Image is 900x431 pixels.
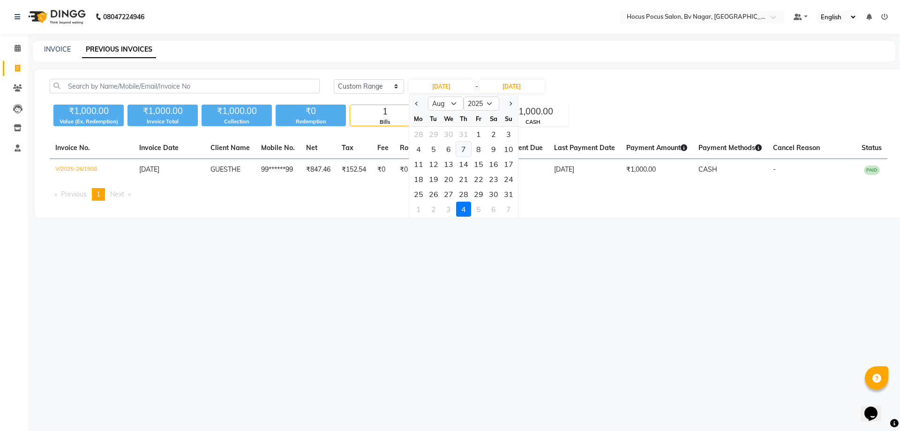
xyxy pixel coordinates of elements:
[441,187,456,202] div: 27
[471,187,486,202] div: 29
[626,144,687,152] span: Payment Amount
[486,111,501,126] div: Sa
[127,118,198,126] div: Invoice Total
[501,111,516,126] div: Su
[773,165,776,174] span: -
[426,202,441,217] div: 2
[621,159,693,181] td: ₹1,000.00
[486,187,501,202] div: 30
[456,172,471,187] div: Thursday, August 21, 2025
[426,187,441,202] div: Tuesday, August 26, 2025
[475,82,478,91] span: -
[501,127,516,142] div: 3
[456,127,471,142] div: Thursday, July 31, 2025
[261,144,295,152] span: Mobile No.
[97,190,100,198] span: 1
[139,165,159,174] span: [DATE]
[411,187,426,202] div: 25
[501,172,516,187] div: 24
[24,4,88,30] img: logo
[501,142,516,157] div: Sunday, August 10, 2025
[498,105,568,118] div: ₹1,000.00
[471,202,486,217] div: 5
[501,157,516,172] div: Sunday, August 17, 2025
[698,165,717,174] span: CASH
[202,118,272,126] div: Collection
[55,144,90,152] span: Invoice No.
[548,159,621,181] td: [DATE]
[276,118,346,126] div: Redemption
[50,79,320,93] input: Search by Name/Mobile/Email/Invoice No
[500,159,548,181] td: ₹0
[139,144,179,152] span: Invoice Date
[456,202,471,217] div: Thursday, September 4, 2025
[471,172,486,187] div: Friday, August 22, 2025
[441,127,456,142] div: Wednesday, July 30, 2025
[471,127,486,142] div: 1
[456,142,471,157] div: Thursday, August 7, 2025
[501,142,516,157] div: 10
[471,157,486,172] div: 15
[505,144,543,152] span: Current Due
[498,118,568,126] div: CASH
[486,157,501,172] div: 16
[426,187,441,202] div: 26
[426,127,441,142] div: 29
[232,165,240,174] span: HE
[471,142,486,157] div: 8
[471,127,486,142] div: Friday, August 1, 2025
[486,157,501,172] div: Saturday, August 16, 2025
[210,144,250,152] span: Client Name
[864,166,880,175] span: PAID
[411,202,426,217] div: 1
[471,187,486,202] div: Friday, August 29, 2025
[411,157,426,172] div: Monday, August 11, 2025
[456,157,471,172] div: 14
[456,142,471,157] div: 7
[411,142,426,157] div: 4
[377,144,389,152] span: Fee
[426,157,441,172] div: 12
[372,159,394,181] td: ₹0
[441,157,456,172] div: Wednesday, August 13, 2025
[441,172,456,187] div: Wednesday, August 20, 2025
[350,105,420,118] div: 1
[486,202,501,217] div: 6
[127,105,198,118] div: ₹1,000.00
[411,172,426,187] div: 18
[44,45,71,53] a: INVOICE
[479,80,545,93] input: End Date
[411,157,426,172] div: 11
[426,127,441,142] div: Tuesday, July 29, 2025
[471,111,486,126] div: Fr
[862,144,882,152] span: Status
[441,157,456,172] div: 13
[456,202,471,217] div: 4
[411,187,426,202] div: Monday, August 25, 2025
[441,202,456,217] div: 3
[110,190,124,198] span: Next
[471,202,486,217] div: Friday, September 5, 2025
[486,172,501,187] div: Saturday, August 23, 2025
[554,144,615,152] span: Last Payment Date
[441,111,456,126] div: We
[300,159,336,181] td: ₹847.46
[501,187,516,202] div: Sunday, August 31, 2025
[426,202,441,217] div: Tuesday, September 2, 2025
[486,187,501,202] div: Saturday, August 30, 2025
[426,157,441,172] div: Tuesday, August 12, 2025
[506,96,514,111] button: Next month
[861,393,891,422] iframe: chat widget
[411,127,426,142] div: Monday, July 28, 2025
[501,172,516,187] div: Sunday, August 24, 2025
[486,127,501,142] div: 2
[53,118,124,126] div: Value (Ex. Redemption)
[441,142,456,157] div: 6
[698,144,762,152] span: Payment Methods
[464,97,499,111] select: Select year
[411,172,426,187] div: Monday, August 18, 2025
[441,187,456,202] div: Wednesday, August 27, 2025
[411,111,426,126] div: Mo
[441,202,456,217] div: Wednesday, September 3, 2025
[486,127,501,142] div: Saturday, August 2, 2025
